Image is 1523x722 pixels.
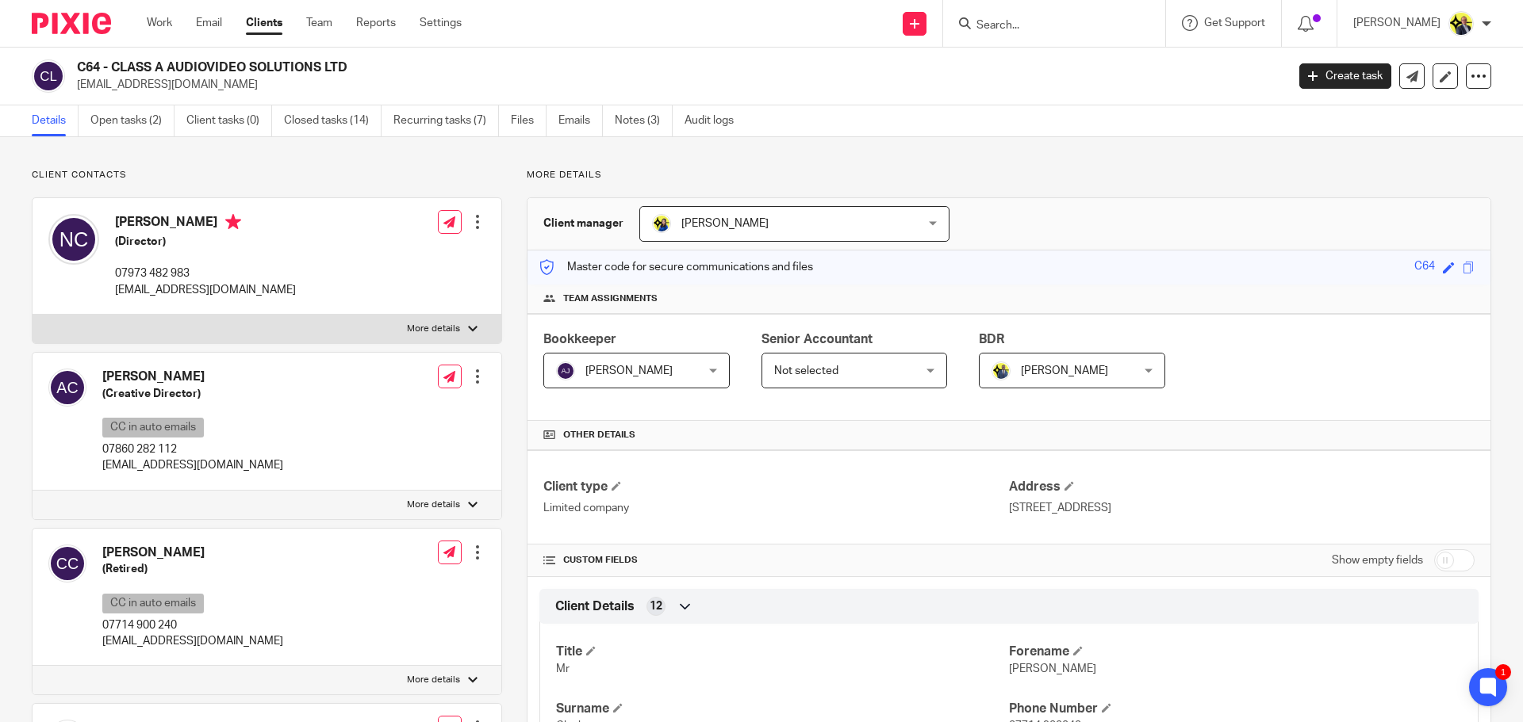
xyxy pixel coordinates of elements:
[48,544,86,583] img: svg%3E
[1448,11,1474,36] img: Dan-Starbridge%20(1).jpg
[115,282,296,298] p: [EMAIL_ADDRESS][DOMAIN_NAME]
[543,333,616,346] span: Bookkeeper
[543,479,1009,495] h4: Client type
[527,169,1491,181] p: More details
[356,15,396,31] a: Reports
[556,663,570,674] span: Mr
[407,674,460,686] p: More details
[102,369,283,385] h4: [PERSON_NAME]
[77,59,1036,76] h2: C64 - CLASS A AUDIOVIDEO SOLUTIONS LTD
[1204,17,1265,29] span: Get Support
[685,105,746,136] a: Audit logs
[1009,701,1462,717] h4: Phone Number
[393,105,499,136] a: Recurring tasks (7)
[1021,365,1108,376] span: [PERSON_NAME]
[102,561,283,577] h5: (Retired)
[543,554,1009,567] h4: CUSTOM FIELDS
[102,594,204,613] p: CC in auto emails
[1009,500,1475,516] p: [STREET_ADDRESS]
[1299,63,1391,89] a: Create task
[102,441,283,457] p: 07860 282 112
[147,15,172,31] a: Work
[556,361,575,380] img: svg%3E
[563,292,658,305] span: Team assignments
[1332,552,1423,568] label: Show empty fields
[284,105,382,136] a: Closed tasks (14)
[1495,664,1511,680] div: 1
[32,59,65,93] img: svg%3E
[585,365,673,376] span: [PERSON_NAME]
[761,333,873,346] span: Senior Accountant
[407,323,460,335] p: More details
[32,105,79,136] a: Details
[102,457,283,473] p: [EMAIL_ADDRESS][DOMAIN_NAME]
[652,214,671,233] img: Bobo-Starbridge%201.jpg
[992,361,1011,380] img: Dennis-Starbridge.jpg
[556,701,1009,717] h4: Surname
[1009,663,1096,674] span: [PERSON_NAME]
[774,365,838,376] span: Not selected
[186,105,272,136] a: Client tasks (0)
[102,633,283,649] p: [EMAIL_ADDRESS][DOMAIN_NAME]
[115,214,296,234] h4: [PERSON_NAME]
[555,598,635,615] span: Client Details
[650,598,662,614] span: 12
[32,13,111,34] img: Pixie
[539,259,813,275] p: Master code for secure communications and files
[1353,15,1441,31] p: [PERSON_NAME]
[115,265,296,281] p: 07973 482 983
[102,617,283,633] p: 07714 900 240
[196,15,222,31] a: Email
[102,418,204,437] p: CC in auto emails
[420,15,462,31] a: Settings
[32,169,502,181] p: Client contacts
[225,214,241,230] i: Primary
[615,105,673,136] a: Notes (3)
[511,105,547,136] a: Files
[246,15,282,31] a: Clients
[102,386,283,402] h5: (Creative Director)
[306,15,332,31] a: Team
[543,216,623,231] h3: Client manager
[556,644,1009,660] h4: Title
[102,544,283,561] h4: [PERSON_NAME]
[1414,258,1435,277] div: C64
[48,214,99,265] img: svg%3E
[48,369,86,407] img: svg%3E
[115,234,296,250] h5: (Director)
[1009,644,1462,660] h4: Forename
[975,19,1118,33] input: Search
[563,429,635,441] span: Other details
[77,77,1276,93] p: [EMAIL_ADDRESS][DOMAIN_NAME]
[979,333,1004,346] span: BDR
[681,218,769,229] span: [PERSON_NAME]
[407,499,460,511] p: More details
[543,500,1009,516] p: Limited company
[1009,479,1475,495] h4: Address
[90,105,175,136] a: Open tasks (2)
[558,105,603,136] a: Emails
